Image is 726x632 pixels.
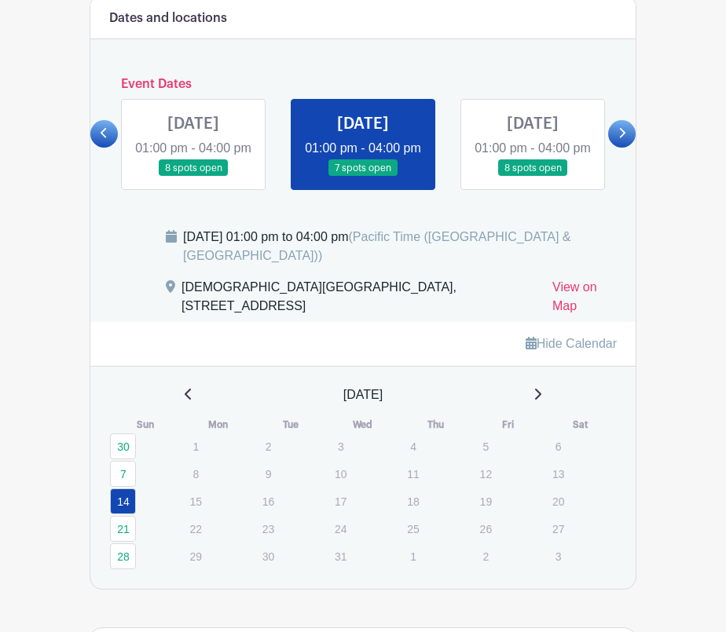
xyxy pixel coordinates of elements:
p: 20 [545,489,571,513]
p: 25 [400,517,426,541]
th: Mon [181,417,254,433]
p: 10 [328,462,354,486]
a: 21 [110,516,136,542]
p: 30 [255,544,281,568]
th: Sun [109,417,181,433]
p: 29 [182,544,208,568]
a: Hide Calendar [526,337,617,350]
th: Tue [255,417,327,433]
p: 6 [545,434,571,458]
div: [DEMOGRAPHIC_DATA][GEOGRAPHIC_DATA], [STREET_ADDRESS] [181,278,540,322]
p: 23 [255,517,281,541]
p: 8 [182,462,208,486]
p: 18 [400,489,426,513]
div: [DATE] 01:00 pm to 04:00 pm [183,228,617,265]
p: 12 [472,462,498,486]
p: 26 [472,517,498,541]
h6: Dates and locations [109,11,227,26]
a: 30 [110,433,136,459]
p: 3 [328,434,354,458]
th: Wed [327,417,399,433]
p: 16 [255,489,281,513]
p: 1 [182,434,208,458]
p: 5 [472,434,498,458]
p: 22 [182,517,208,541]
h6: Event Dates [118,77,608,92]
p: 2 [472,544,498,568]
th: Thu [399,417,471,433]
p: 3 [545,544,571,568]
p: 2 [255,434,281,458]
p: 31 [328,544,354,568]
span: [DATE] [343,385,383,404]
p: 13 [545,462,571,486]
p: 1 [400,544,426,568]
p: 24 [328,517,354,541]
p: 27 [545,517,571,541]
th: Fri [471,417,544,433]
p: 19 [472,489,498,513]
p: 11 [400,462,426,486]
p: 15 [182,489,208,513]
p: 17 [328,489,354,513]
a: 7 [110,461,136,487]
a: 14 [110,488,136,514]
th: Sat [544,417,617,433]
span: (Pacific Time ([GEOGRAPHIC_DATA] & [GEOGRAPHIC_DATA])) [183,230,571,262]
a: 28 [110,543,136,569]
p: 9 [255,462,281,486]
a: View on Map [552,278,617,322]
p: 4 [400,434,426,458]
